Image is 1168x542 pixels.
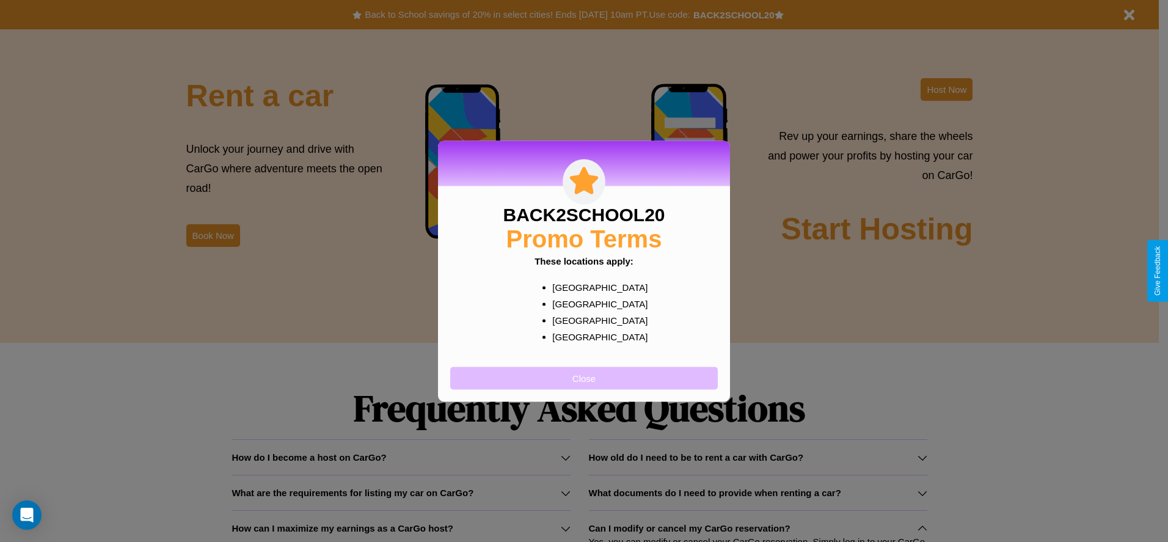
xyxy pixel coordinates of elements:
[503,204,665,225] h3: BACK2SCHOOL20
[450,367,718,389] button: Close
[552,328,640,345] p: [GEOGRAPHIC_DATA]
[1153,246,1162,296] div: Give Feedback
[552,279,640,295] p: [GEOGRAPHIC_DATA]
[535,255,633,266] b: These locations apply:
[552,312,640,328] p: [GEOGRAPHIC_DATA]
[552,295,640,312] p: [GEOGRAPHIC_DATA]
[12,500,42,530] div: Open Intercom Messenger
[506,225,662,252] h2: Promo Terms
